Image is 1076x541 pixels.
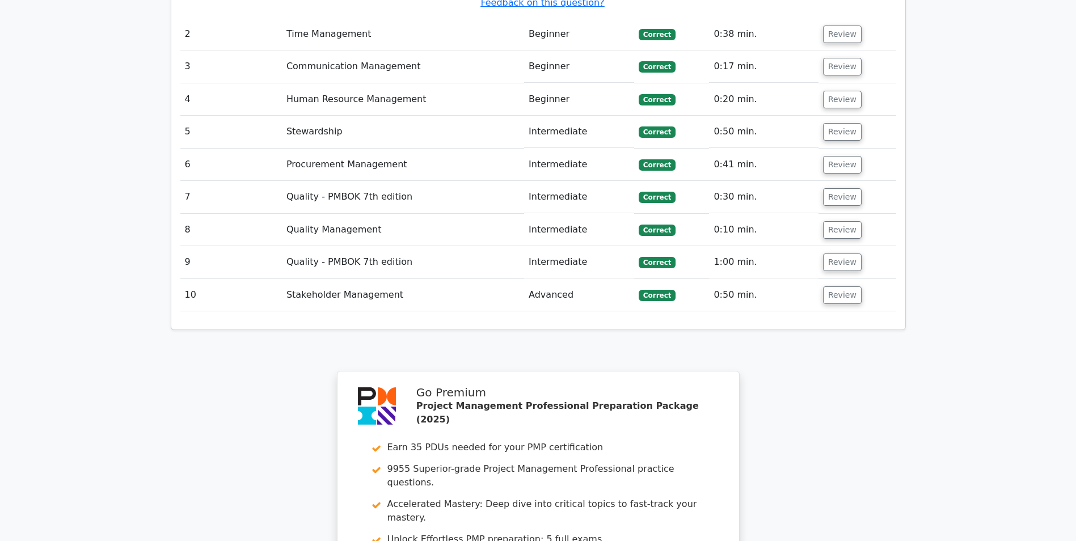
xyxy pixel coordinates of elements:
td: Beginner [524,50,634,83]
td: 0:30 min. [709,181,818,213]
td: 0:41 min. [709,149,818,181]
span: Correct [639,61,676,73]
td: 9 [180,246,282,278]
td: 0:17 min. [709,50,818,83]
td: Quality - PMBOK 7th edition [282,181,524,213]
td: 2 [180,18,282,50]
td: 5 [180,116,282,148]
td: Advanced [524,279,634,311]
td: 0:50 min. [709,116,818,148]
td: Stewardship [282,116,524,148]
td: 10 [180,279,282,311]
button: Review [823,286,862,304]
td: Intermediate [524,181,634,213]
td: Human Resource Management [282,83,524,116]
td: 8 [180,214,282,246]
td: Procurement Management [282,149,524,181]
button: Review [823,253,862,271]
td: 0:10 min. [709,214,818,246]
button: Review [823,156,862,174]
td: Stakeholder Management [282,279,524,311]
button: Review [823,58,862,75]
td: Beginner [524,83,634,116]
span: Correct [639,126,676,138]
span: Correct [639,94,676,105]
span: Correct [639,225,676,236]
td: 7 [180,181,282,213]
td: Beginner [524,18,634,50]
button: Review [823,221,862,239]
button: Review [823,26,862,43]
td: 0:20 min. [709,83,818,116]
td: Quality - PMBOK 7th edition [282,246,524,278]
span: Correct [639,159,676,171]
td: 4 [180,83,282,116]
td: 6 [180,149,282,181]
td: 1:00 min. [709,246,818,278]
span: Correct [639,192,676,203]
td: Communication Management [282,50,524,83]
td: Intermediate [524,149,634,181]
span: Correct [639,29,676,40]
td: Intermediate [524,116,634,148]
span: Correct [639,257,676,268]
span: Correct [639,290,676,301]
button: Review [823,123,862,141]
button: Review [823,188,862,206]
td: 3 [180,50,282,83]
td: 0:38 min. [709,18,818,50]
button: Review [823,91,862,108]
td: Intermediate [524,214,634,246]
td: 0:50 min. [709,279,818,311]
td: Intermediate [524,246,634,278]
td: Time Management [282,18,524,50]
td: Quality Management [282,214,524,246]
